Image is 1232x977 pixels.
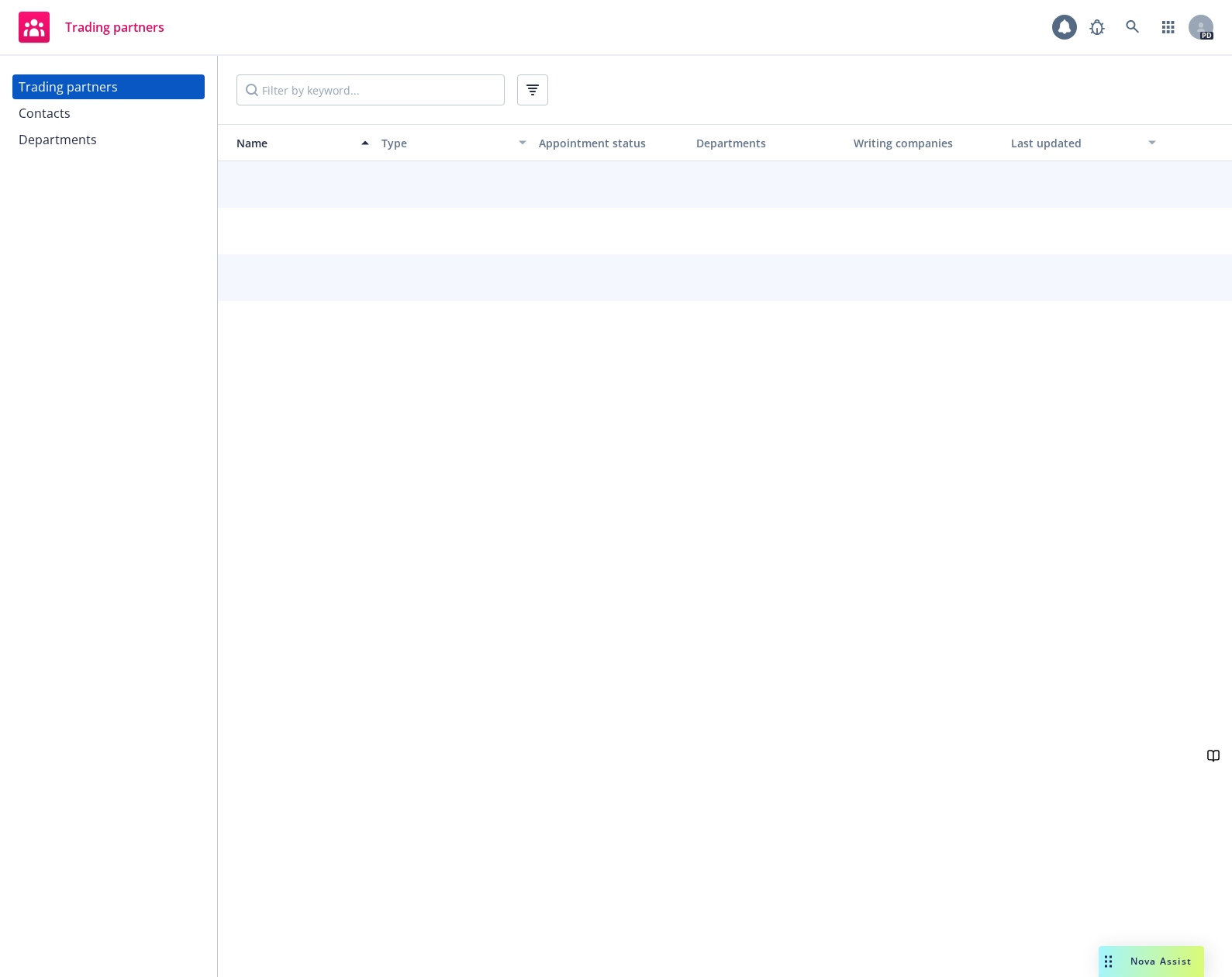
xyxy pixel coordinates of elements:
div: Name [224,135,352,151]
input: Filter by keyword... [236,74,505,105]
span: Nova Assist [1130,955,1192,968]
button: Appointment status [533,124,690,161]
span: Trading partners [65,21,164,33]
button: Last updated [1005,124,1162,161]
a: Search [1117,12,1148,43]
button: Name [218,124,375,161]
button: Nova Assist [1099,946,1204,977]
a: Departments [12,127,205,152]
a: Switch app [1153,12,1184,43]
a: Report a Bug [1082,12,1113,43]
button: Type [375,124,533,161]
div: Type [381,135,509,151]
a: Contacts [12,101,205,126]
div: Contacts [19,101,71,126]
div: Writing companies [854,135,999,151]
div: Departments [696,135,841,151]
button: Writing companies [847,124,1005,161]
div: Trading partners [19,74,118,99]
div: Drag to move [1099,946,1118,977]
div: Appointment status [539,135,684,151]
a: Trading partners [12,74,205,99]
div: Last updated [1011,135,1139,151]
div: Departments [19,127,97,152]
a: Trading partners [12,5,171,49]
button: Departments [690,124,847,161]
